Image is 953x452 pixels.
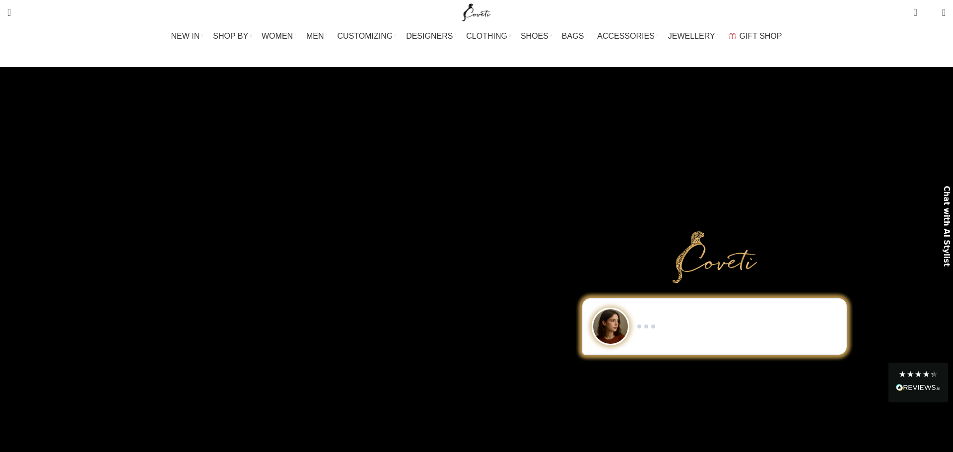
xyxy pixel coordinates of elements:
[171,31,200,41] span: NEW IN
[489,298,941,355] div: Chat to Shop demo
[2,2,16,22] a: Search
[597,26,658,46] a: ACCESSORIES
[673,231,757,283] img: Primary Gold
[562,31,584,41] span: BAGS
[562,26,587,46] a: BAGS
[729,26,782,46] a: GIFT SHOP
[466,26,511,46] a: CLOTHING
[927,10,934,17] span: 0
[171,26,204,46] a: NEW IN
[914,5,922,12] span: 0
[406,26,456,46] a: DESIGNERS
[338,26,397,46] a: CUSTOMIZING
[888,363,948,402] div: Read All Reviews
[521,26,552,46] a: SHOES
[406,31,453,41] span: DESIGNERS
[262,31,293,41] span: WOMEN
[2,26,951,46] div: Main navigation
[896,384,941,391] img: REVIEWS.io
[262,26,296,46] a: WOMEN
[597,31,655,41] span: ACCESSORIES
[740,31,782,41] span: GIFT SHOP
[898,370,938,378] div: 4.28 Stars
[668,26,719,46] a: JEWELLERY
[460,7,493,16] a: Site logo
[338,31,393,41] span: CUSTOMIZING
[729,33,736,39] img: GiftBag
[896,382,941,395] div: Read All Reviews
[213,31,248,41] span: SHOP BY
[466,31,507,41] span: CLOTHING
[908,2,922,22] a: 0
[668,31,715,41] span: JEWELLERY
[306,26,327,46] a: MEN
[213,26,252,46] a: SHOP BY
[521,31,548,41] span: SHOES
[925,2,935,22] div: My Wishlist
[306,31,324,41] span: MEN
